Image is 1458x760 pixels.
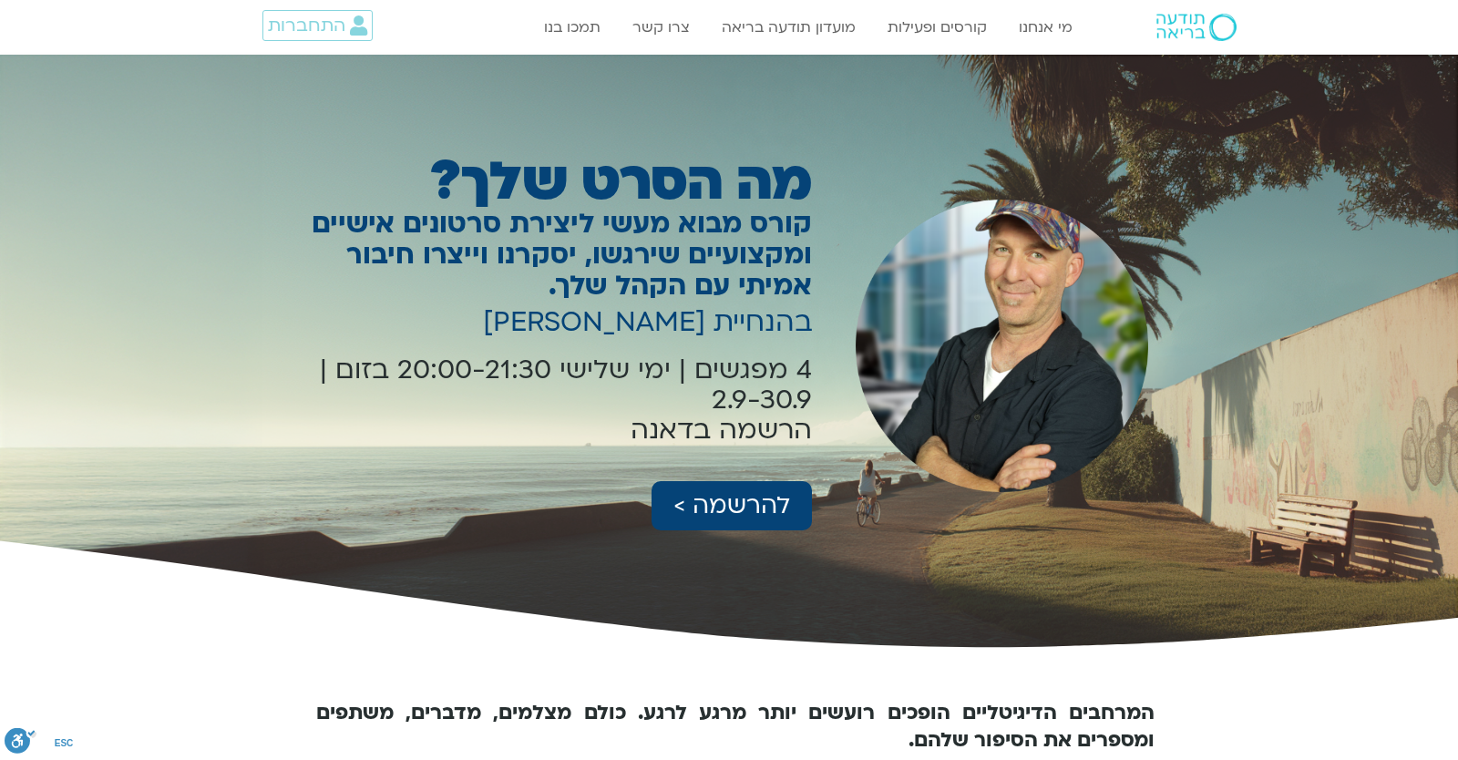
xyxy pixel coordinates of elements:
a: קורסים ופעילות [878,10,996,45]
a: התחברות [262,10,373,41]
a: צרו קשר [623,10,699,45]
a: תמכו בנו [535,10,610,45]
strong: המרחבים הדיגיטליים הופכים רועשים יותר מרגע לרגע. כולם מצלמים, מדברים, משתפים ומספרים את הסיפור שלהם. [316,699,1155,754]
a: להרשמה > [652,481,812,530]
h1: מה הסרט שלך? [266,161,812,203]
a: מי אנחנו [1010,10,1082,45]
span: להרשמה > [673,492,790,519]
h1: קורס מבוא מעשי ליצירת סרטונים אישיים ומקצועיים שירגשו, יסקרנו וייצרו חיבור אמיתי עם הקהל שלך. [266,209,812,302]
img: תודעה בריאה [1156,14,1237,41]
a: מועדון תודעה בריאה [713,10,865,45]
span: התחברות [268,15,345,36]
h1: בהנחיית [PERSON_NAME] [266,307,812,338]
p: 4 מפגשים | ימי שלישי 20:00-21:30 בזום | 2.9-30.9 הרשמה בדאנה [266,354,812,445]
